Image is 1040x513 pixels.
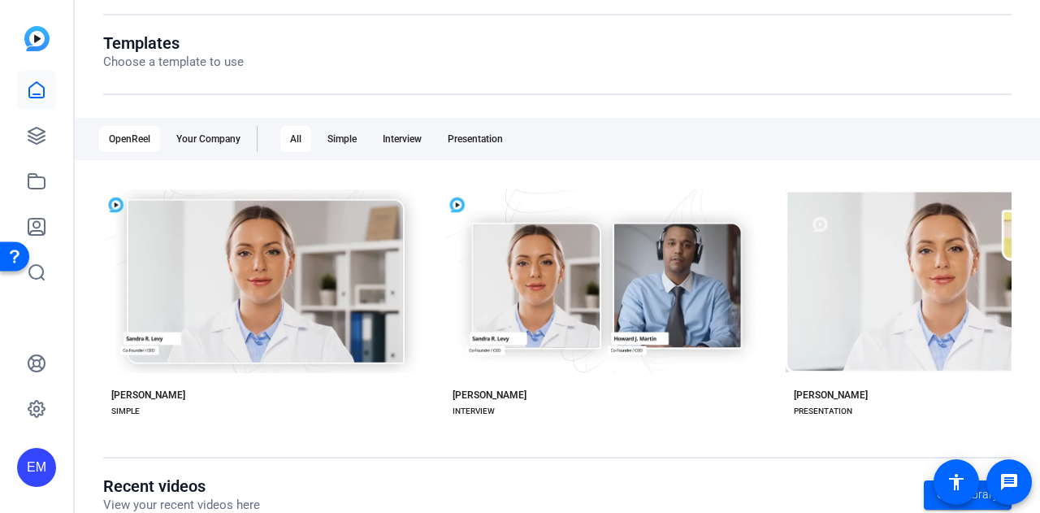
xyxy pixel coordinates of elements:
[103,53,244,72] p: Choose a template to use
[794,405,852,418] div: PRESENTATION
[453,389,526,402] div: [PERSON_NAME]
[99,126,160,152] div: OpenReel
[24,26,50,51] img: blue-gradient.svg
[924,480,1012,510] a: Go to library
[167,126,250,152] div: Your Company
[794,389,868,402] div: [PERSON_NAME]
[438,126,513,152] div: Presentation
[111,405,140,418] div: SIMPLE
[280,126,311,152] div: All
[373,126,431,152] div: Interview
[103,33,244,53] h1: Templates
[453,405,495,418] div: INTERVIEW
[17,448,56,487] div: EM
[111,389,185,402] div: [PERSON_NAME]
[103,476,260,496] h1: Recent videos
[947,472,966,492] mat-icon: accessibility
[999,472,1019,492] mat-icon: message
[318,126,366,152] div: Simple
